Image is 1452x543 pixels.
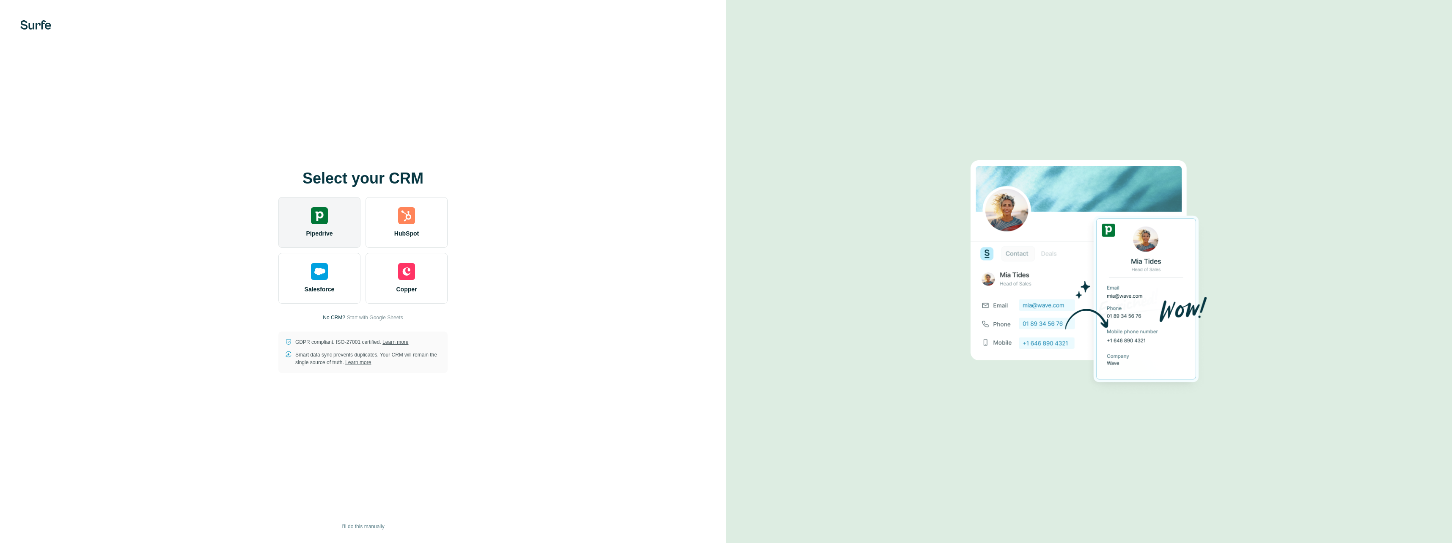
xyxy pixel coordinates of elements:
button: Start with Google Sheets [347,314,403,321]
img: copper's logo [398,263,415,280]
p: No CRM? [323,314,345,321]
img: PIPEDRIVE image [971,146,1207,397]
button: I’ll do this manually [335,520,390,533]
span: Salesforce [305,285,335,293]
span: I’ll do this manually [341,523,384,530]
img: pipedrive's logo [311,207,328,224]
p: GDPR compliant. ISO-27001 certified. [295,338,408,346]
span: Copper [396,285,417,293]
span: HubSpot [394,229,419,238]
img: Surfe's logo [20,20,51,30]
span: Pipedrive [306,229,333,238]
img: salesforce's logo [311,263,328,280]
p: Smart data sync prevents duplicates. Your CRM will remain the single source of truth. [295,351,441,366]
a: Learn more [382,339,408,345]
img: hubspot's logo [398,207,415,224]
a: Learn more [345,359,371,365]
h1: Select your CRM [278,170,448,187]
